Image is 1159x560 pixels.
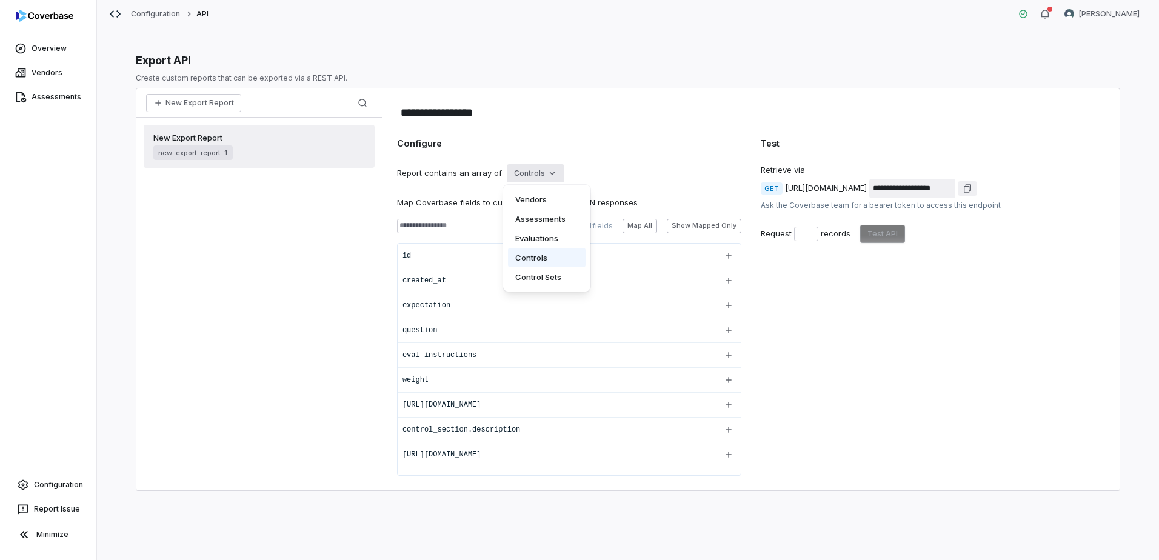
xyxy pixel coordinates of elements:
[508,267,586,287] div: Control Sets
[508,190,586,209] div: Vendors
[508,248,586,267] div: Controls
[508,228,586,248] div: Evaluations
[508,209,586,228] div: Assessments
[503,185,590,292] div: Controls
